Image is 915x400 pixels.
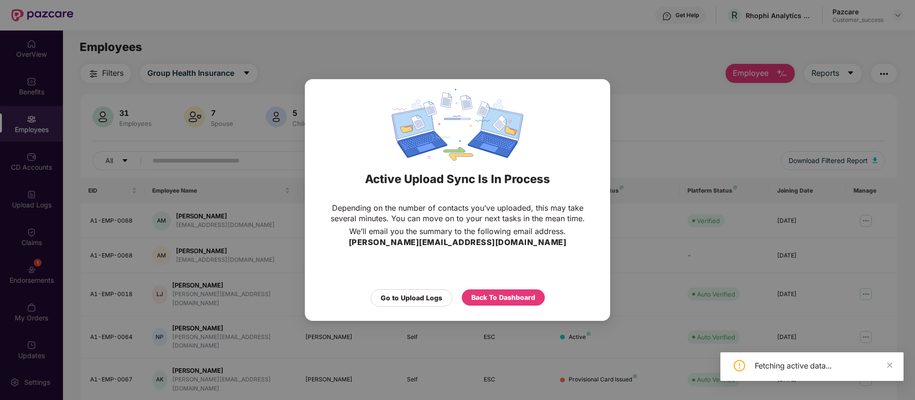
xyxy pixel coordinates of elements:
[471,292,535,303] div: Back To Dashboard
[734,360,745,371] span: exclamation-circle
[392,89,523,161] img: svg+xml;base64,PHN2ZyBpZD0iRGF0YV9zeW5jaW5nIiB4bWxucz0iaHR0cDovL3d3dy53My5vcmcvMjAwMC9zdmciIHdpZH...
[317,161,598,198] div: Active Upload Sync Is In Process
[324,203,591,224] p: Depending on the number of contacts you’ve uploaded, this may take several minutes. You can move ...
[349,226,566,236] p: We’ll email you the summary to the following email address.
[381,293,442,303] div: Go to Upload Logs
[349,236,567,249] h3: [PERSON_NAME][EMAIL_ADDRESS][DOMAIN_NAME]
[755,360,892,371] div: Fetching active data...
[886,362,893,369] span: close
